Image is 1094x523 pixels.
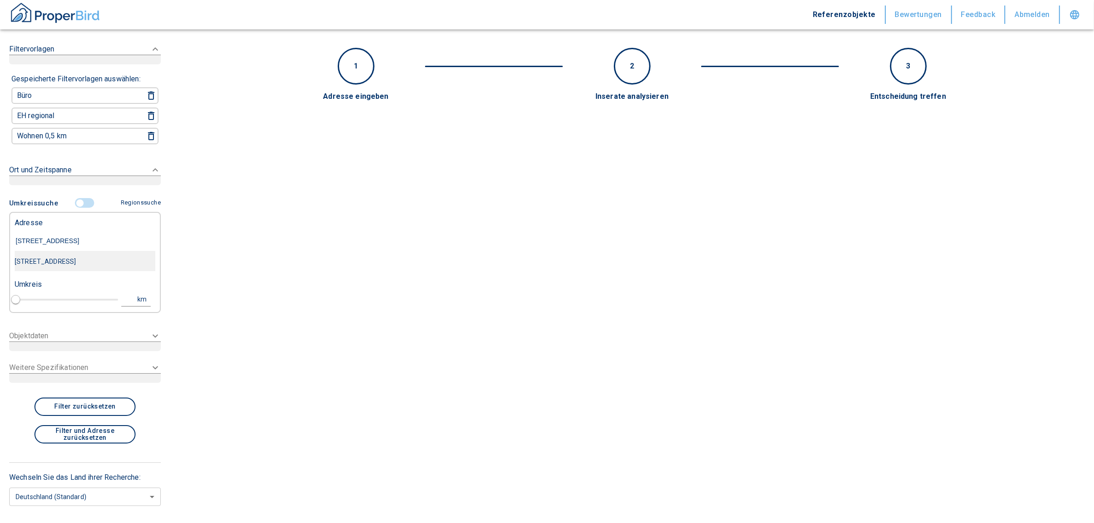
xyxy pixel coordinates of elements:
p: Büro [17,92,32,99]
button: Wohnen 0,5 km [13,130,133,142]
div: Entscheidung treffen [805,91,1012,102]
button: ProperBird Logo and Home Button [9,1,101,28]
div: Filtervorlagen [9,194,161,318]
p: Wechseln Sie das Land ihrer Recherche: [9,472,161,483]
p: Weitere Spezifikationen [9,362,88,373]
button: Referenzobjekte [804,6,886,24]
p: 1 [354,61,358,72]
div: km [140,294,148,305]
p: Gespeicherte Filtervorlagen auswählen: [11,74,141,85]
button: Feedback [952,6,1006,24]
div: Objektdaten [9,325,161,357]
button: Abmelden [1005,6,1060,24]
p: Filtervorlagen [9,44,54,55]
div: Ort und Zeitspanne [9,155,161,194]
div: Inserate analysieren [528,91,736,102]
p: Umkreis [15,279,42,290]
p: EH regional [17,112,55,119]
p: Wohnen 0,5 km [17,132,67,140]
input: Adresse eingeben [15,231,155,252]
button: Regionssuche [117,195,161,211]
img: ProperBird Logo and Home Button [9,1,101,24]
div: Deutschland (Standard) [9,484,161,509]
div: Filtervorlagen [9,34,161,74]
div: Filtervorlagen [9,74,161,148]
div: Weitere Spezifikationen [9,357,161,388]
div: [STREET_ADDRESS] [15,252,155,271]
button: Umkreissuche [9,194,62,212]
div: Adresse eingeben [252,91,459,102]
button: Büro [13,89,133,102]
p: Ort und Zeitspanne [9,165,72,176]
button: Filter zurücksetzen [34,398,136,416]
p: 3 [906,61,910,72]
p: Objektdaten [9,330,49,341]
button: km [121,293,151,307]
button: EH regional [13,109,133,122]
button: Filter und Adresse zurücksetzen [34,425,136,443]
p: Adresse [15,217,43,228]
button: Bewertungen [886,6,952,24]
p: 2 [630,61,634,72]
